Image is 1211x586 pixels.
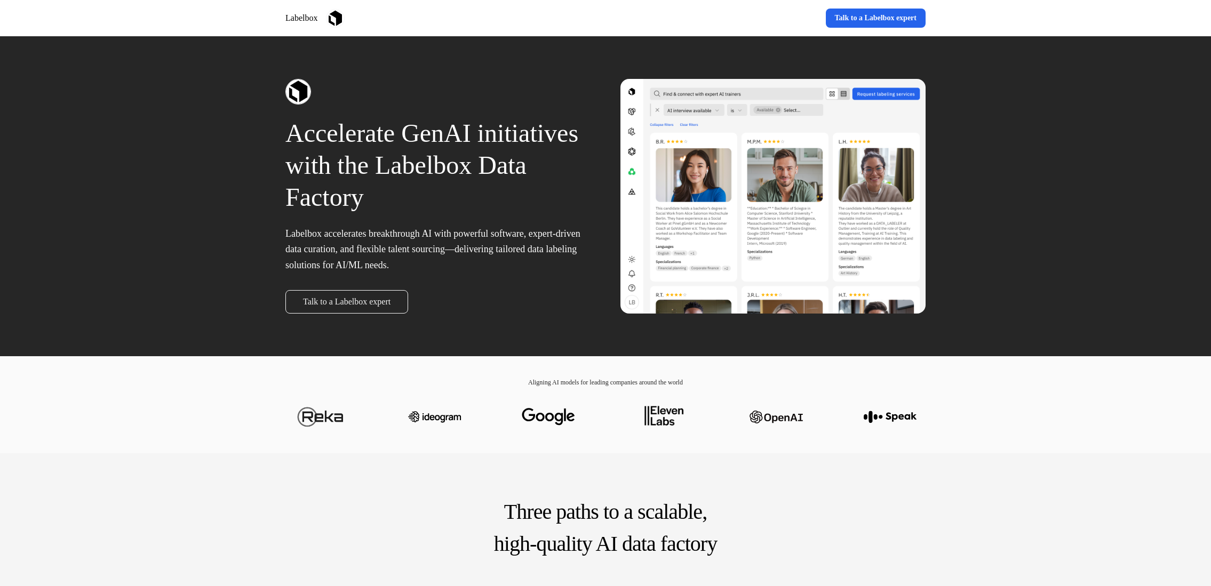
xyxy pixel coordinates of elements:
[285,290,408,314] a: Talk to a Labelbox expert
[528,379,683,386] span: Aligning AI models for leading companies around the world
[285,117,591,213] p: Accelerate GenAI initiatives with the Labelbox Data Factory
[453,496,758,560] p: Three paths to a scalable, high-quality AI data factory
[826,9,926,28] a: Talk to a Labelbox expert
[285,12,317,25] p: Labelbox
[285,226,591,273] p: Labelbox accelerates breakthrough AI with powerful software, expert-driven data curation, and fle...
